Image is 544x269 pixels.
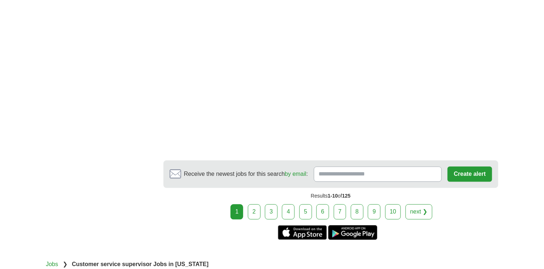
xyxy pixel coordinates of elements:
[184,170,308,179] span: Receive the newest jobs for this search :
[334,204,346,220] a: 7
[265,204,278,220] a: 3
[285,171,307,177] a: by email
[46,261,58,268] a: Jobs
[72,261,208,268] strong: Customer service supervisor Jobs in [US_STATE]
[248,204,261,220] a: 2
[163,188,498,204] div: Results of
[231,204,243,220] div: 1
[278,225,327,240] a: Get the iPhone app
[328,225,377,240] a: Get the Android app
[282,204,295,220] a: 4
[342,193,350,199] span: 125
[299,204,312,220] a: 5
[406,204,432,220] a: next ❯
[351,204,364,220] a: 8
[63,261,67,268] span: ❯
[368,204,381,220] a: 9
[328,193,338,199] span: 1-10
[316,204,329,220] a: 6
[385,204,401,220] a: 10
[448,167,492,182] button: Create alert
